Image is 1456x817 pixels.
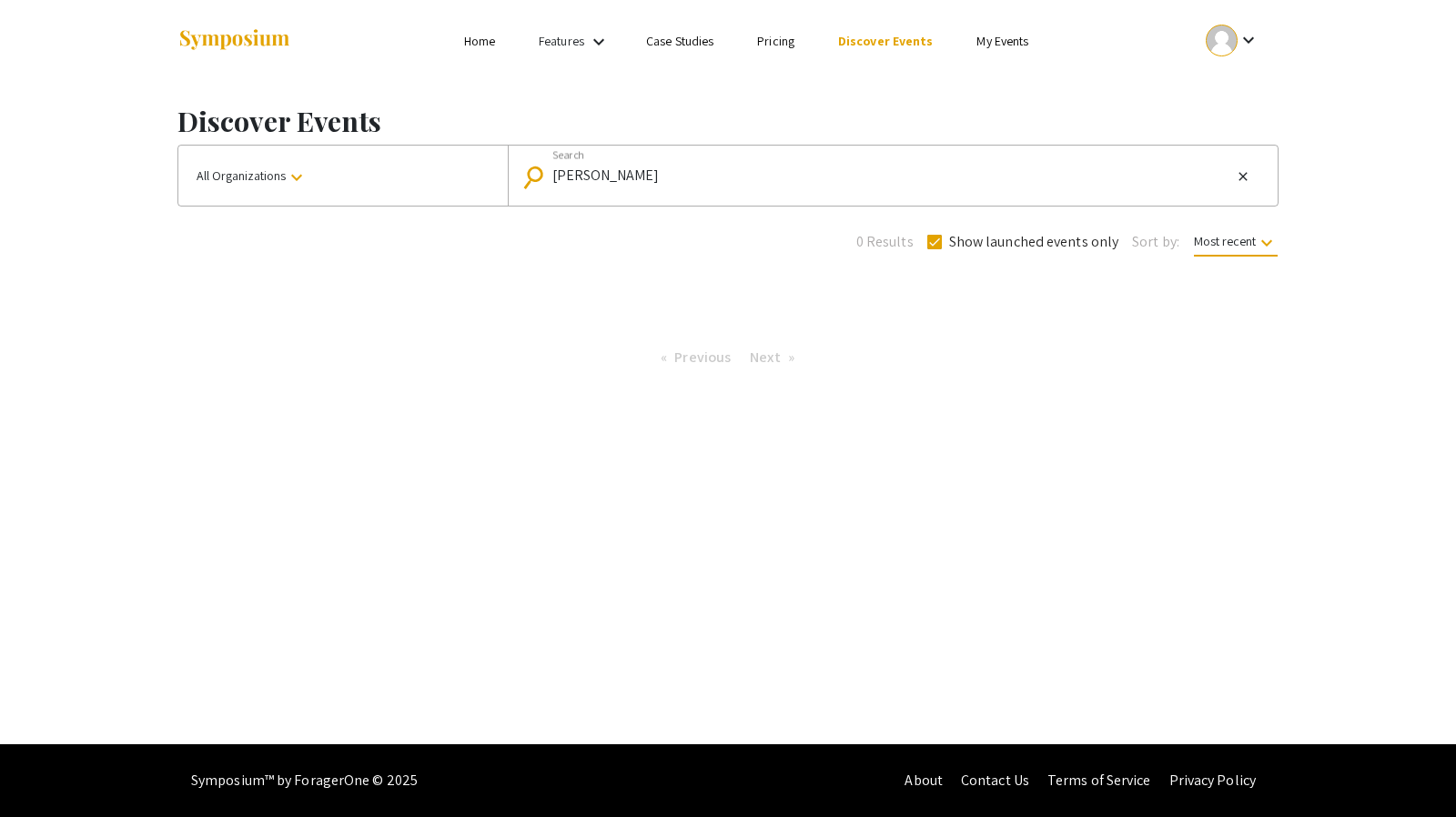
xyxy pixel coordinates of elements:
span: Previous [674,348,731,367]
span: Most recent [1194,233,1278,257]
input: Looking for something specific? [552,167,1231,184]
a: Contact Us [961,771,1029,790]
button: Most recent [1179,225,1292,257]
a: Discover Events [838,33,934,49]
button: Clear [1232,166,1254,187]
a: Pricing [757,33,794,49]
span: Show launched events only [949,231,1119,253]
ul: Pagination [652,344,804,371]
span: 0 Results [856,231,914,253]
a: My Events [976,33,1028,49]
mat-icon: close [1236,168,1250,185]
a: Terms of Service [1047,771,1151,790]
iframe: Chat [1379,735,1442,803]
a: Features [539,33,584,49]
mat-icon: Search [525,161,551,193]
a: Privacy Policy [1169,771,1256,790]
span: Sort by: [1132,231,1179,253]
a: Case Studies [646,33,713,49]
span: All Organizations [197,167,308,184]
button: All Organizations [178,146,508,206]
button: Expand account dropdown [1187,20,1279,61]
mat-icon: Expand account dropdown [1238,29,1259,51]
mat-icon: Expand Features list [588,31,610,53]
span: Next [750,348,780,367]
a: About [905,771,943,790]
mat-icon: keyboard_arrow_down [286,166,308,188]
h1: Discover Events [177,105,1279,137]
a: Home [464,33,495,49]
img: Symposium by ForagerOne [177,28,291,53]
mat-icon: keyboard_arrow_down [1256,232,1278,254]
div: Symposium™ by ForagerOne © 2025 [191,744,418,817]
